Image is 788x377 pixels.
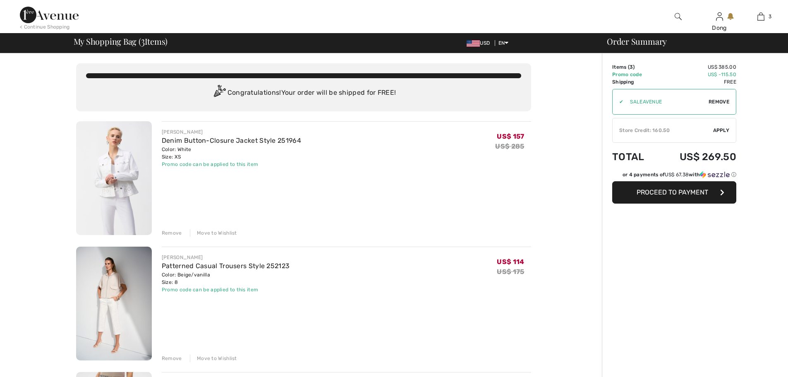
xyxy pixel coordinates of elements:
div: Store Credit: 160.50 [613,127,713,134]
span: Apply [713,127,730,134]
button: Proceed to Payment [612,181,736,204]
img: Sezzle [700,171,730,178]
div: Promo code can be applied to this item [162,286,290,293]
a: Sign In [716,12,723,20]
div: < Continue Shopping [20,23,70,31]
s: US$ 285 [495,142,524,150]
img: search the website [675,12,682,22]
a: 3 [740,12,781,22]
td: Free [657,78,736,86]
img: US Dollar [467,40,480,47]
div: [PERSON_NAME] [162,254,290,261]
span: 3 [141,35,145,46]
span: Proceed to Payment [637,188,708,196]
a: Denim Button-Closure Jacket Style 251964 [162,137,301,144]
span: My Shopping Bag ( Items) [74,37,168,46]
input: Promo code [623,89,709,114]
div: or 4 payments of with [623,171,736,178]
img: My Bag [757,12,764,22]
td: US$ -115.50 [657,71,736,78]
td: Total [612,143,657,171]
img: 1ère Avenue [20,7,79,23]
div: Order Summary [597,37,783,46]
span: 3 [630,64,633,70]
div: Remove [162,355,182,362]
span: US$ 157 [497,132,524,140]
td: Items ( ) [612,63,657,71]
div: Promo code can be applied to this item [162,161,301,168]
s: US$ 175 [497,268,524,276]
div: Congratulations! Your order will be shipped for FREE! [86,85,521,101]
span: USD [467,40,493,46]
td: US$ 385.00 [657,63,736,71]
div: Remove [162,229,182,237]
div: Move to Wishlist [190,229,237,237]
div: Dong [699,24,740,32]
div: ✔ [613,98,623,106]
img: Patterned Casual Trousers Style 252123 [76,247,152,360]
span: US$ 67.38 [665,172,689,178]
td: US$ 269.50 [657,143,736,171]
a: Patterned Casual Trousers Style 252123 [162,262,290,270]
img: Congratulation2.svg [211,85,228,101]
span: 3 [769,13,771,20]
div: or 4 payments ofUS$ 67.38withSezzle Click to learn more about Sezzle [612,171,736,181]
img: My Info [716,12,723,22]
div: Color: Beige/vanilla Size: 8 [162,271,290,286]
td: Shipping [612,78,657,86]
div: [PERSON_NAME] [162,128,301,136]
span: US$ 114 [497,258,524,266]
img: Denim Button-Closure Jacket Style 251964 [76,121,152,235]
div: Move to Wishlist [190,355,237,362]
div: Color: White Size: XS [162,146,301,161]
span: EN [498,40,509,46]
span: Remove [709,98,729,106]
td: Promo code [612,71,657,78]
